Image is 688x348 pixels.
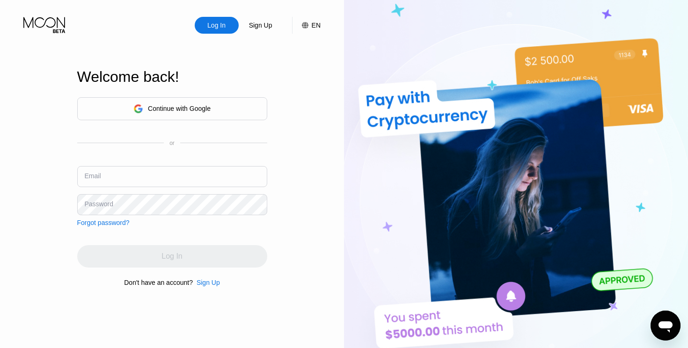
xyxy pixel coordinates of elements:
[77,219,130,226] div: Forgot password?
[195,17,239,34] div: Log In
[85,172,101,180] div: Email
[651,311,681,341] iframe: Button to launch messaging window
[292,17,321,34] div: EN
[124,279,193,286] div: Don't have an account?
[77,68,267,86] div: Welcome back!
[169,140,175,146] div: or
[206,21,227,30] div: Log In
[148,105,211,112] div: Continue with Google
[77,97,267,120] div: Continue with Google
[312,22,321,29] div: EN
[197,279,220,286] div: Sign Up
[239,17,283,34] div: Sign Up
[85,200,113,208] div: Password
[248,21,273,30] div: Sign Up
[193,279,220,286] div: Sign Up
